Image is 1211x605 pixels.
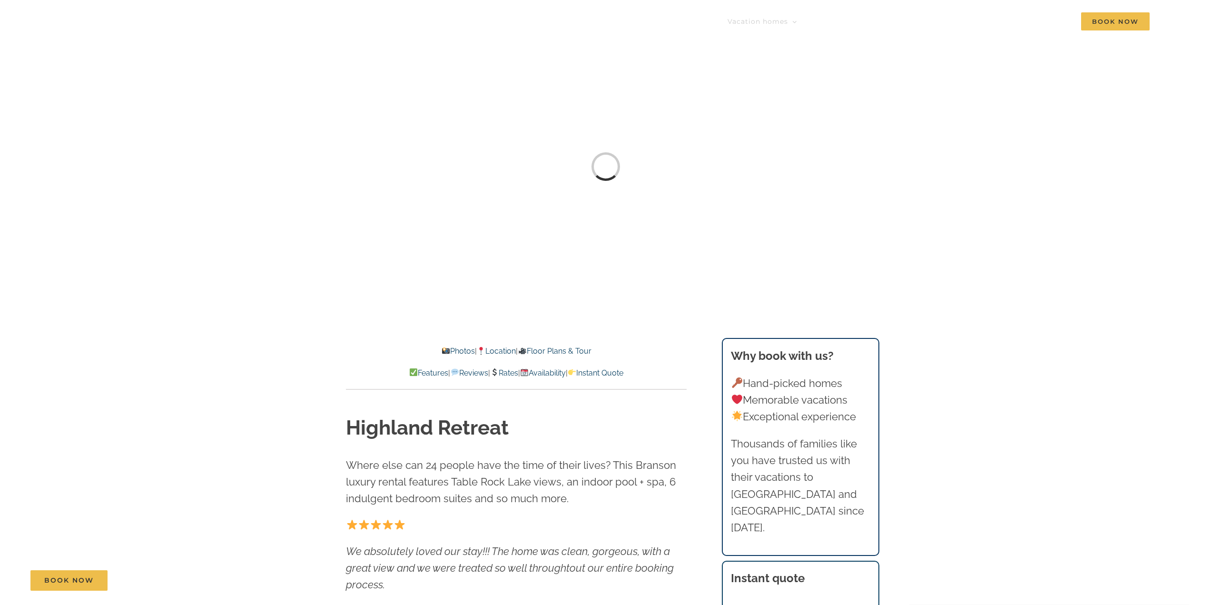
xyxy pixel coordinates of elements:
img: 💬 [451,368,459,376]
span: Book Now [1081,12,1150,30]
img: ⭐️ [371,519,381,530]
a: Availability [520,368,566,377]
a: Reviews [450,368,488,377]
p: Thousands of families like you have trusted us with their vacations to [GEOGRAPHIC_DATA] and [GEO... [731,436,870,536]
img: 📸 [442,347,450,355]
a: Deals & More [896,12,955,31]
img: 👉 [568,368,576,376]
span: Where else can 24 people have the time of their lives? This Branson luxury rental features Table ... [346,459,676,505]
div: Loading... [588,149,623,184]
h1: Highland Retreat [346,414,687,442]
a: Photos [442,347,475,356]
img: ⭐️ [383,519,393,530]
a: Contact [1030,12,1060,31]
p: | | [346,345,687,357]
a: About [976,12,1008,31]
img: ⭐️ [359,519,369,530]
span: Book Now [44,576,94,585]
a: Features [409,368,448,377]
a: Book Now [30,570,108,591]
img: ❤️ [732,394,742,405]
em: We absolutely loved our stay!!! The home was clean, gorgeous, with a great view and we were treat... [346,545,674,591]
img: ⭐️ [394,519,405,530]
p: Hand-picked homes Memorable vacations Exceptional experience [731,375,870,426]
span: Vacation homes [728,18,788,25]
img: 💲 [491,368,498,376]
a: Things to do [818,12,875,31]
span: Contact [1030,18,1060,25]
span: About [976,18,999,25]
a: Vacation homes [728,12,797,31]
a: Floor Plans & Tour [518,347,591,356]
a: Instant Quote [568,368,623,377]
span: Deals & More [896,18,946,25]
img: 📆 [521,368,528,376]
img: ⭐️ [347,519,357,530]
a: Rates [490,368,518,377]
nav: Main Menu [728,12,1150,31]
span: Things to do [818,18,866,25]
h3: Why book with us? [731,347,870,365]
img: ✅ [410,368,417,376]
img: 🎥 [519,347,526,355]
a: Location [477,347,516,356]
img: 📍 [477,347,485,355]
img: Branson Family Retreats Logo [61,14,223,36]
p: | | | | [346,367,687,379]
img: 🌟 [732,411,742,421]
img: 🔑 [732,377,742,388]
